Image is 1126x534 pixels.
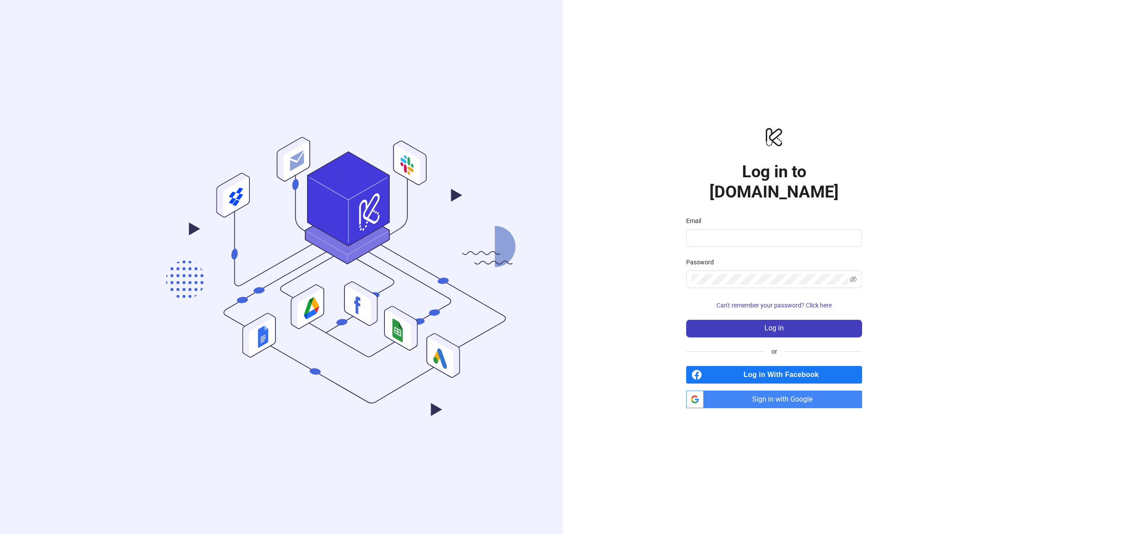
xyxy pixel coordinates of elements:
a: Can't remember your password? Click here [686,302,862,309]
label: Email [686,216,707,226]
a: Sign in with Google [686,391,862,408]
a: Log in With Facebook [686,366,862,384]
span: Sign in with Google [707,391,862,408]
input: Email [691,233,855,243]
span: Can't remember your password? Click here [717,302,832,309]
span: or [764,347,784,356]
span: eye-invisible [850,276,857,283]
span: Log in With Facebook [706,366,862,384]
h1: Log in to [DOMAIN_NAME] [686,161,862,202]
label: Password [686,257,720,267]
span: Log in [764,324,784,332]
input: Password [691,274,848,285]
button: Log in [686,320,862,337]
button: Can't remember your password? Click here [686,299,862,313]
